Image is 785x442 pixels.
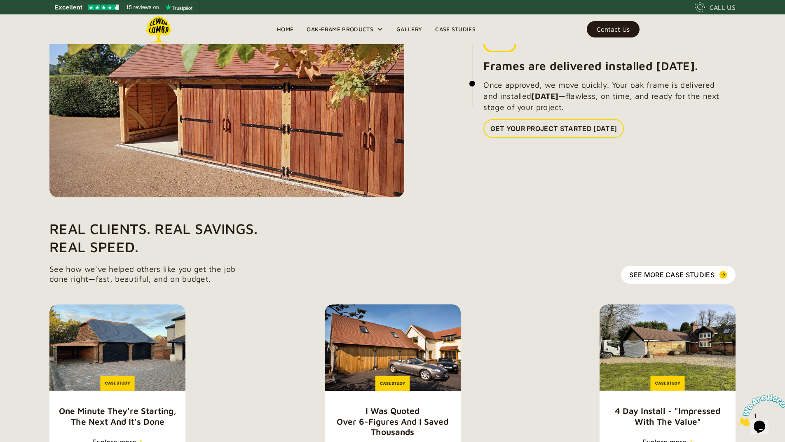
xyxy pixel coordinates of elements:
[483,80,726,113] p: Once approved, we move quickly. Your oak frame is delivered and installed —flawless, on time, and...
[165,4,192,11] img: Trustpilot logo
[300,14,390,44] div: Oak-Frame Products
[483,119,624,138] a: Get Your Project Started [DATE]
[54,2,82,12] span: Excellent
[88,5,119,10] img: Trustpilot 4.5 stars
[3,3,54,36] img: Chat attention grabber
[49,264,585,284] p: See how we've helped others like you get the job done right—fast, beautiful, and on budget.
[597,26,630,32] div: Contact Us
[629,270,715,280] div: See more Case Studies
[49,2,198,13] a: See Lemon Lumba reviews on Trustpilot
[483,58,698,73] h4: Frames are delivered installed [DATE].
[3,3,7,10] span: 1
[126,2,159,12] span: 15 reviews on
[325,406,461,437] h5: I was quoted over 6-figures and I saved thousands
[531,91,558,101] strong: [DATE]
[270,23,300,35] a: Home
[49,406,185,427] h5: one minute they're starting, the next and it's done
[390,23,429,35] a: Gallery
[587,21,640,37] a: Contact Us
[710,2,736,12] div: CALL US
[621,266,736,284] a: See more Case Studies
[307,24,373,34] div: Oak-Frame Products
[695,2,736,12] a: CALL US
[611,406,724,427] h5: 4 Day Install - "Impressed with the value"
[734,391,785,430] iframe: chat widget
[49,220,585,256] h1: Real Clients. Real Savings. Real Speed.
[429,23,482,35] a: Case Studies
